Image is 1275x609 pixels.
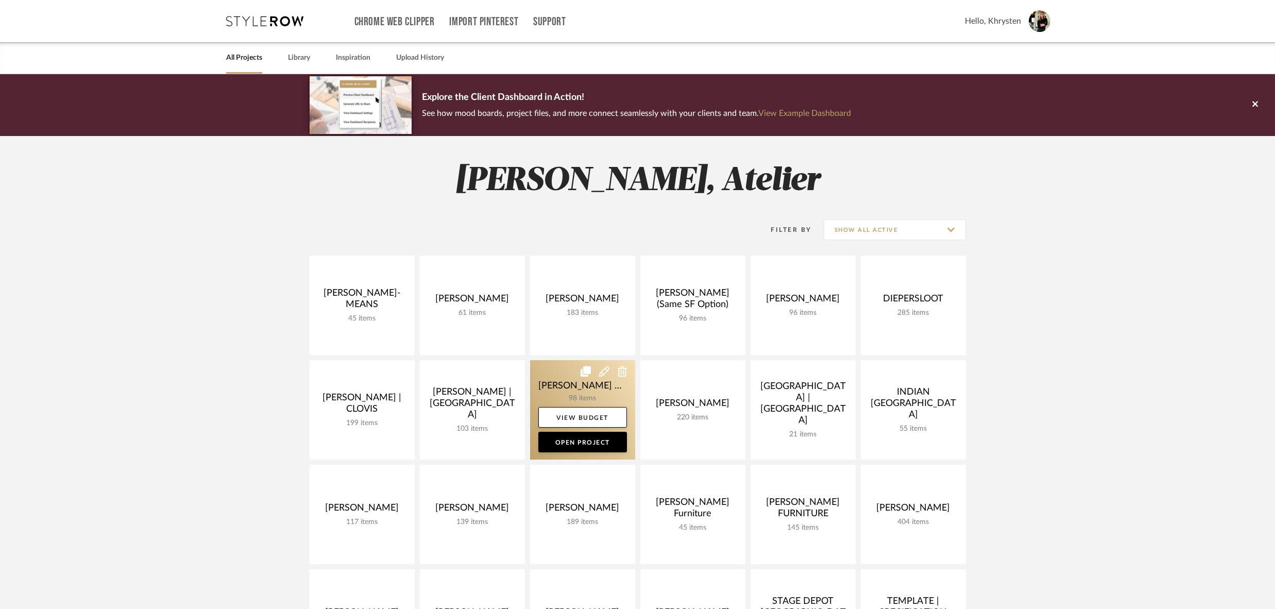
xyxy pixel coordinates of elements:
div: [GEOGRAPHIC_DATA] | [GEOGRAPHIC_DATA] [759,381,847,430]
p: See how mood boards, project files, and more connect seamlessly with your clients and team. [422,106,851,121]
a: Chrome Web Clipper [354,18,435,26]
a: Open Project [538,432,627,452]
div: 55 items [869,425,958,433]
div: [PERSON_NAME]-MEANS [318,287,406,314]
div: 199 items [318,419,406,428]
img: avatar [1029,10,1050,32]
div: 139 items [428,518,517,527]
div: 103 items [428,425,517,433]
div: 183 items [538,309,627,317]
div: [PERSON_NAME] FURNITURE [759,497,847,523]
a: All Projects [226,51,262,65]
div: [PERSON_NAME] (Same SF Option) [649,287,737,314]
a: View Example Dashboard [758,109,851,117]
div: 45 items [649,523,737,532]
div: 96 items [649,314,737,323]
div: [PERSON_NAME] [649,398,737,413]
div: [PERSON_NAME] | CLOVIS [318,392,406,419]
div: 404 items [869,518,958,527]
div: [PERSON_NAME] [538,293,627,309]
div: INDIAN [GEOGRAPHIC_DATA] [869,386,958,425]
div: [PERSON_NAME] | [GEOGRAPHIC_DATA] [428,386,517,425]
div: 189 items [538,518,627,527]
p: Explore the Client Dashboard in Action! [422,90,851,106]
div: 145 items [759,523,847,532]
div: 220 items [649,413,737,422]
a: View Budget [538,407,627,428]
div: 96 items [759,309,847,317]
div: 45 items [318,314,406,323]
a: Library [288,51,310,65]
a: Import Pinterest [449,18,518,26]
div: [PERSON_NAME] [869,502,958,518]
div: [PERSON_NAME] [759,293,847,309]
div: [PERSON_NAME] [318,502,406,518]
div: [PERSON_NAME] [538,502,627,518]
div: 61 items [428,309,517,317]
div: [PERSON_NAME] Furniture [649,497,737,523]
span: Hello, Khrysten [965,15,1021,27]
a: Inspiration [336,51,370,65]
div: Filter By [758,225,812,235]
img: d5d033c5-7b12-40c2-a960-1ecee1989c38.png [310,76,412,133]
div: 21 items [759,430,847,439]
div: [PERSON_NAME] [428,502,517,518]
a: Support [533,18,566,26]
div: [PERSON_NAME] [428,293,517,309]
a: Upload History [396,51,444,65]
div: DIEPERSLOOT [869,293,958,309]
div: 117 items [318,518,406,527]
div: 285 items [869,309,958,317]
h2: [PERSON_NAME], Atelier [267,162,1009,200]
